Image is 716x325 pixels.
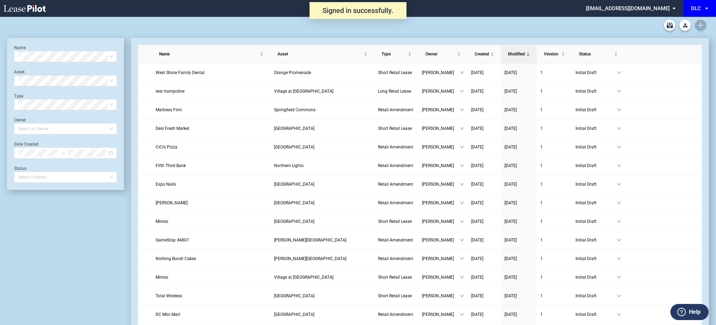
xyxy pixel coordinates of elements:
span: Retail Amendment [378,256,413,261]
span: Miniso [156,219,168,224]
a: [DATE] [505,88,533,95]
span: down [617,294,621,298]
span: [PERSON_NAME] [422,106,460,113]
span: Initial Draft [575,144,617,151]
span: to [60,151,65,155]
span: Spring Creek Centre [274,145,314,150]
span: Initial Draft [575,125,617,132]
span: 1 [540,219,543,224]
a: [DATE] [471,311,497,318]
span: [DATE] [505,293,517,298]
span: 1 [540,126,543,131]
span: [DATE] [471,256,483,261]
span: Mattress Firm [156,107,182,112]
span: swap-right [60,151,65,155]
a: [DATE] [505,274,533,281]
span: [DATE] [505,219,517,224]
span: [PERSON_NAME] [422,199,460,206]
span: Short Retail Lease [378,293,412,298]
span: down [460,71,464,75]
a: Village at [GEOGRAPHIC_DATA] [274,88,371,95]
span: down [617,201,621,205]
a: Total Wireless [156,292,267,299]
span: Village at Allen [274,275,333,280]
a: [DATE] [505,162,533,169]
span: [DATE] [471,126,483,131]
span: down [617,164,621,168]
span: [PERSON_NAME] [422,218,460,225]
span: [DATE] [471,275,483,280]
a: [DATE] [505,255,533,262]
a: 1 [540,162,568,169]
a: 1 [540,69,568,76]
a: [GEOGRAPHIC_DATA] [274,125,371,132]
span: Short Retail Lease [378,126,412,131]
a: Archive [664,20,675,31]
span: [DATE] [471,293,483,298]
span: Created [475,51,489,58]
a: West Shore Family Dental [156,69,267,76]
a: [PERSON_NAME][GEOGRAPHIC_DATA] [274,255,371,262]
span: Retail Amendment [378,312,413,317]
span: Fifth Third Bank [156,163,186,168]
span: [DATE] [471,89,483,94]
a: Mattress Firm [156,106,267,113]
a: [DATE] [471,144,497,151]
span: [DATE] [471,312,483,317]
span: down [617,219,621,224]
a: 1 [540,88,568,95]
span: [DATE] [505,275,517,280]
span: down [460,312,464,317]
span: down [617,257,621,261]
span: West Shore Family Dental [156,70,204,75]
span: 1 [540,89,543,94]
span: [DATE] [471,70,483,75]
a: Desi Fresh Market [156,125,267,132]
span: Initial Draft [575,88,617,95]
span: Cedars Square [274,182,314,187]
span: Long Retail Lease [378,89,411,94]
span: [PERSON_NAME] [422,311,460,318]
span: down [460,294,464,298]
a: [DATE] [505,237,533,244]
span: Initial Draft [575,311,617,318]
span: Initial Draft [575,274,617,281]
span: [DATE] [505,107,517,112]
span: CiCi’s Pizza [156,145,177,150]
span: Desi Fresh Market [156,126,189,131]
span: down [460,145,464,149]
th: Type [375,45,418,64]
span: [DATE] [505,312,517,317]
span: down [460,257,464,261]
a: Orange Promenade [274,69,371,76]
span: down [617,312,621,317]
a: [DATE] [505,144,533,151]
a: Expo Nails [156,181,267,188]
label: Owner [14,118,26,122]
a: 1 [540,181,568,188]
span: Owner [425,51,456,58]
span: [PERSON_NAME] [422,237,460,244]
a: 1 [540,144,568,151]
span: Initial Draft [575,237,617,244]
span: [DATE] [471,238,483,243]
span: Springfield Commons [274,107,315,112]
span: Retail Amendment [378,145,413,150]
span: Miniso [156,275,168,280]
a: 1 [540,106,568,113]
span: Pio Pio Grill [156,200,188,205]
span: Taylor Square [274,256,346,261]
th: Status [572,45,625,64]
a: test trampoline [156,88,267,95]
span: GameStop #4807 [156,238,189,243]
label: Status [14,166,26,171]
span: [DATE] [471,145,483,150]
a: [DATE] [471,237,497,244]
a: Retail Amendment [378,199,415,206]
span: Asset [278,51,363,58]
a: [DATE] [471,181,497,188]
span: down [617,145,621,149]
th: Created [468,45,501,64]
span: [PERSON_NAME] [422,181,460,188]
a: [PERSON_NAME][GEOGRAPHIC_DATA] [274,237,371,244]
